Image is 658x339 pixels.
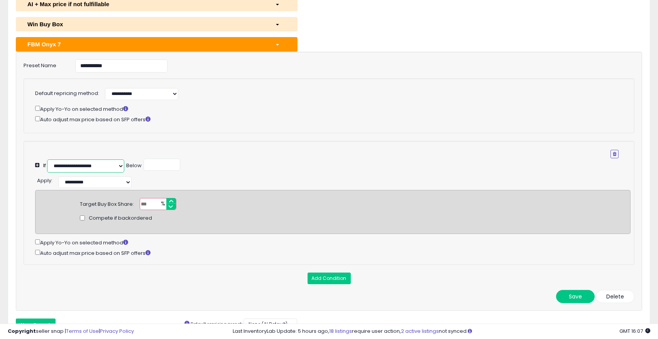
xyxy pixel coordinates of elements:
span: % [156,198,169,210]
strong: Copyright [8,327,36,335]
label: Default repricing method: [35,90,99,97]
div: Auto adjust max price based on SFP offers [35,115,619,123]
i: Click here to read more about un-synced listings. [468,329,472,334]
div: FBM Onyx 7 [22,40,269,48]
div: Target Buy Box Share: [80,198,134,208]
a: 2 active listings [401,327,439,335]
i: Remove Condition [613,152,616,156]
div: Win Buy Box [22,20,269,28]
div: Below [126,162,142,169]
button: Save [556,290,595,303]
a: Privacy Policy [100,327,134,335]
div: Last InventoryLab Update: 5 hours ago, require user action, not synced. [233,328,650,335]
label: Preset Name [18,59,69,69]
button: None (AI Default) [244,319,297,330]
span: Compete if backordered [89,215,152,222]
span: 2025-10-8 16:07 GMT [619,327,650,335]
button: Add Condition [308,273,351,284]
span: None (AI Default) [249,321,288,327]
span: Apply [37,177,51,184]
div: : [37,175,52,185]
button: FBM Onyx 7 [16,37,298,51]
a: Terms of Use [66,327,99,335]
button: Delete [596,290,634,303]
div: Apply Yo-Yo on selected method [35,238,631,246]
div: seller snap | | [8,328,134,335]
button: Win Buy Box [16,17,298,31]
a: 18 listings [329,327,352,335]
div: Auto adjust max price based on SFP offers [35,248,631,257]
div: Apply Yo-Yo on selected method [35,104,619,113]
button: New Preset [16,319,56,332]
small: Default repricing preset: [191,321,242,327]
